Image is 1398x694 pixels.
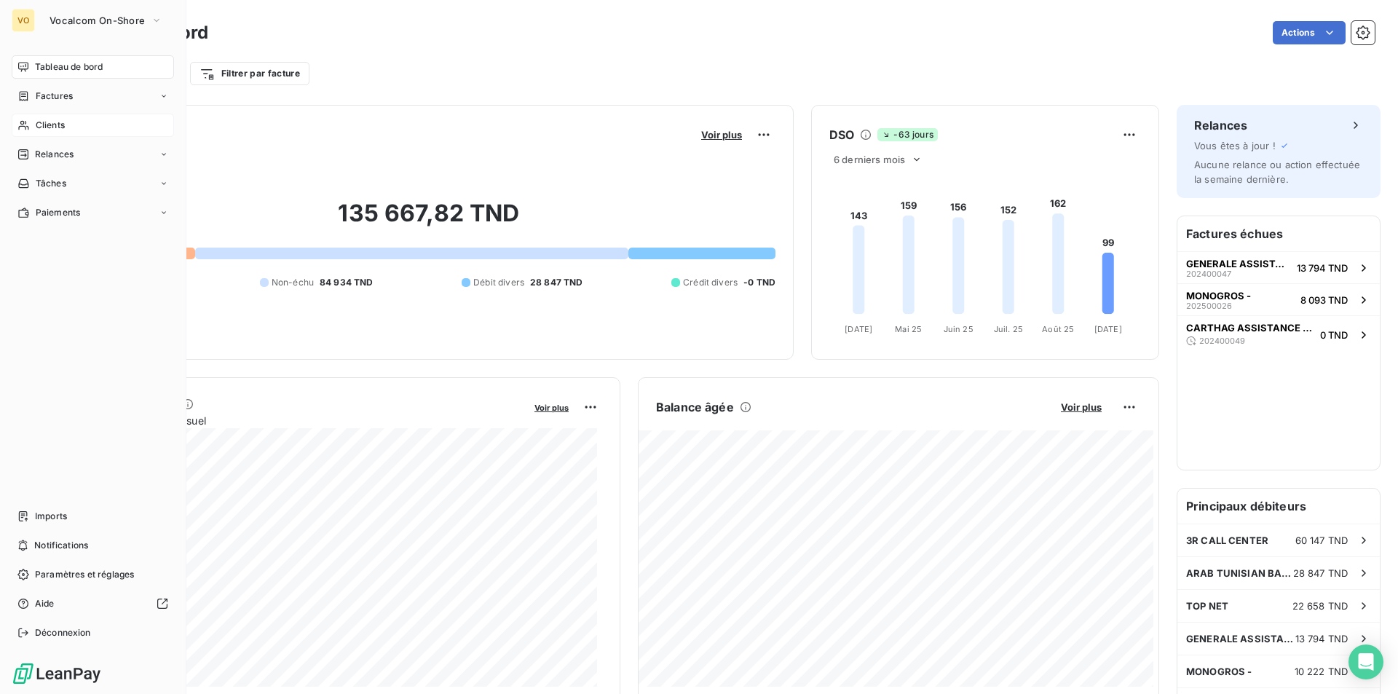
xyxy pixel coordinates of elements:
span: MONOGROS - [1186,666,1252,677]
tspan: Mai 25 [895,324,922,334]
button: GENERALE ASSISTANCE20240004713 794 TND [1177,251,1380,283]
span: Aucune relance ou action effectuée la semaine dernière. [1194,159,1360,185]
span: Paiements [36,206,80,219]
span: Aide [35,597,55,610]
tspan: [DATE] [1094,324,1122,334]
div: Open Intercom Messenger [1348,644,1383,679]
span: 8 093 TND [1300,294,1348,306]
span: Non-échu [272,276,314,289]
button: Voir plus [1057,401,1106,414]
span: 84 934 TND [320,276,374,289]
button: Voir plus [530,401,573,414]
button: MONOGROS -2025000268 093 TND [1177,283,1380,315]
a: Aide [12,592,174,615]
span: 13 794 TND [1297,262,1348,274]
button: Voir plus [697,128,746,141]
span: 28 847 TND [530,276,583,289]
span: Chiffre d'affaires mensuel [82,413,524,428]
span: 60 147 TND [1295,535,1348,546]
span: Voir plus [701,129,742,141]
span: ARAB TUNISIAN BANK [1186,567,1293,579]
span: 22 658 TND [1292,600,1348,612]
tspan: Août 25 [1042,324,1074,334]
h6: Factures échues [1177,216,1380,251]
span: Tâches [36,177,66,190]
tspan: [DATE] [845,324,872,334]
span: -0 TND [743,276,775,289]
span: Voir plus [1061,401,1102,413]
span: Relances [35,148,74,161]
span: 202500026 [1186,301,1232,310]
span: TOP NET [1186,600,1228,612]
span: -63 jours [877,128,937,141]
span: 6 derniers mois [834,154,905,165]
span: 10 222 TND [1295,666,1348,677]
span: Notifications [34,539,88,552]
span: Factures [36,90,73,103]
span: GENERALE ASSISTANCE [1186,633,1295,644]
span: Vous êtes à jour ! [1194,140,1276,151]
span: Paramètres et réglages [35,568,134,581]
button: Actions [1273,21,1346,44]
h6: Principaux débiteurs [1177,489,1380,524]
span: Voir plus [534,403,569,413]
h6: Balance âgée [656,398,734,416]
span: Imports [35,510,67,523]
button: CARTHAG ASSISTANCE & SERVICE2024000490 TND [1177,315,1380,353]
span: 3R CALL CENTER [1186,535,1268,546]
span: Débit divers [473,276,524,289]
tspan: Juin 25 [944,324,974,334]
h6: DSO [829,126,854,143]
span: 13 794 TND [1295,633,1348,644]
span: GENERALE ASSISTANCE [1186,258,1291,269]
tspan: Juil. 25 [994,324,1023,334]
span: Déconnexion [35,626,91,639]
span: Vocalcom On-Shore [50,15,145,26]
span: Crédit divers [683,276,738,289]
span: 28 847 TND [1293,567,1348,579]
span: CARTHAG ASSISTANCE & SERVICE [1186,322,1314,334]
h2: 135 667,82 TND [82,199,775,242]
span: Tableau de bord [35,60,103,74]
img: Logo LeanPay [12,662,102,685]
h6: Relances [1194,117,1247,134]
span: 0 TND [1320,329,1348,341]
span: Clients [36,119,65,132]
span: 202400047 [1186,269,1231,278]
span: MONOGROS - [1186,290,1251,301]
div: VO [12,9,35,32]
span: 202400049 [1199,336,1245,345]
button: Filtrer par facture [190,62,309,85]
